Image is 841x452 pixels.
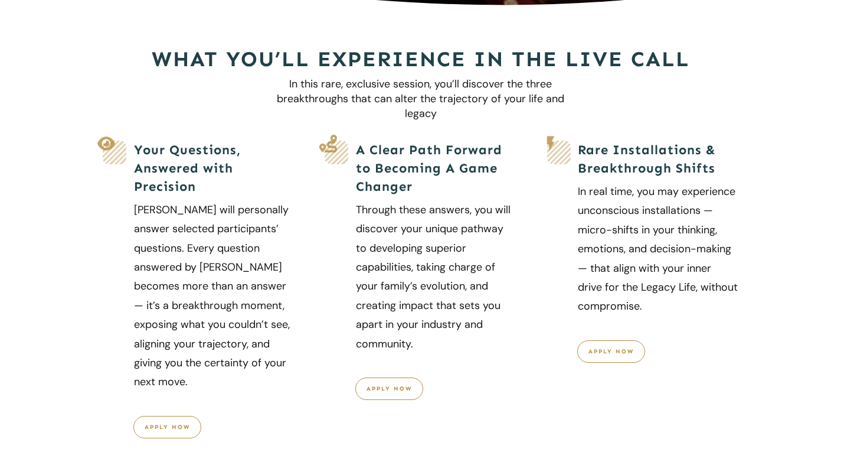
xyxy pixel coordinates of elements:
[578,182,738,328] p: In real time, you may experience unconscious installations — micro-shifts in your thinking, emoti...
[145,424,190,431] span: Apply Now
[274,77,567,122] p: In this rare, exclusive session, you’ll discover the three breakthroughs that can alter the traje...
[103,44,739,76] h2: What You’ll Experience in the Live Call
[588,348,634,355] span: apply now
[133,416,201,438] a: Apply Now
[134,141,293,196] h5: Your Questions, Answered with Precision
[578,141,738,178] h5: Rare Installations & Breakthrough Shifts
[577,340,645,363] a: apply now
[355,378,423,400] a: Apply Now
[366,385,412,392] span: Apply Now
[356,141,516,196] h5: A Clear Path Forward to Becoming A Game Changer
[134,200,293,404] p: [PERSON_NAME] will personally answer selected participants’ questions. Every question answered by...
[356,200,516,365] p: Through these answers, you will discover your unique pathway to developing superior capabilities,...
